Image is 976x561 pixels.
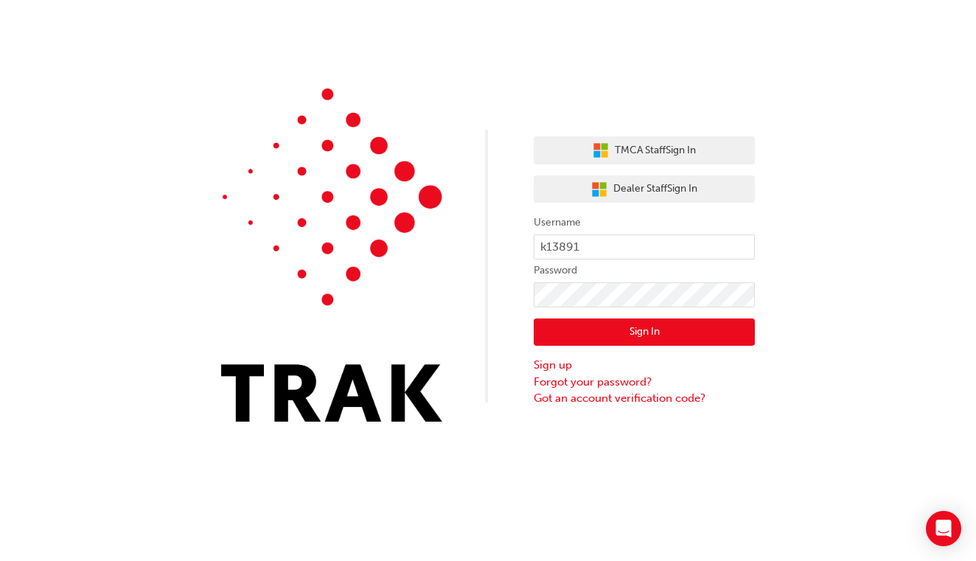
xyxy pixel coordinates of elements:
[534,175,755,203] button: Dealer StaffSign In
[615,142,696,159] span: TMCA Staff Sign In
[534,136,755,164] button: TMCA StaffSign In
[534,318,755,346] button: Sign In
[613,181,697,198] span: Dealer Staff Sign In
[534,262,755,279] label: Password
[534,357,755,374] a: Sign up
[926,511,961,546] div: Open Intercom Messenger
[534,374,755,391] a: Forgot your password?
[534,234,755,259] input: Username
[221,88,442,422] img: Trak
[534,390,755,407] a: Got an account verification code?
[534,214,755,231] label: Username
